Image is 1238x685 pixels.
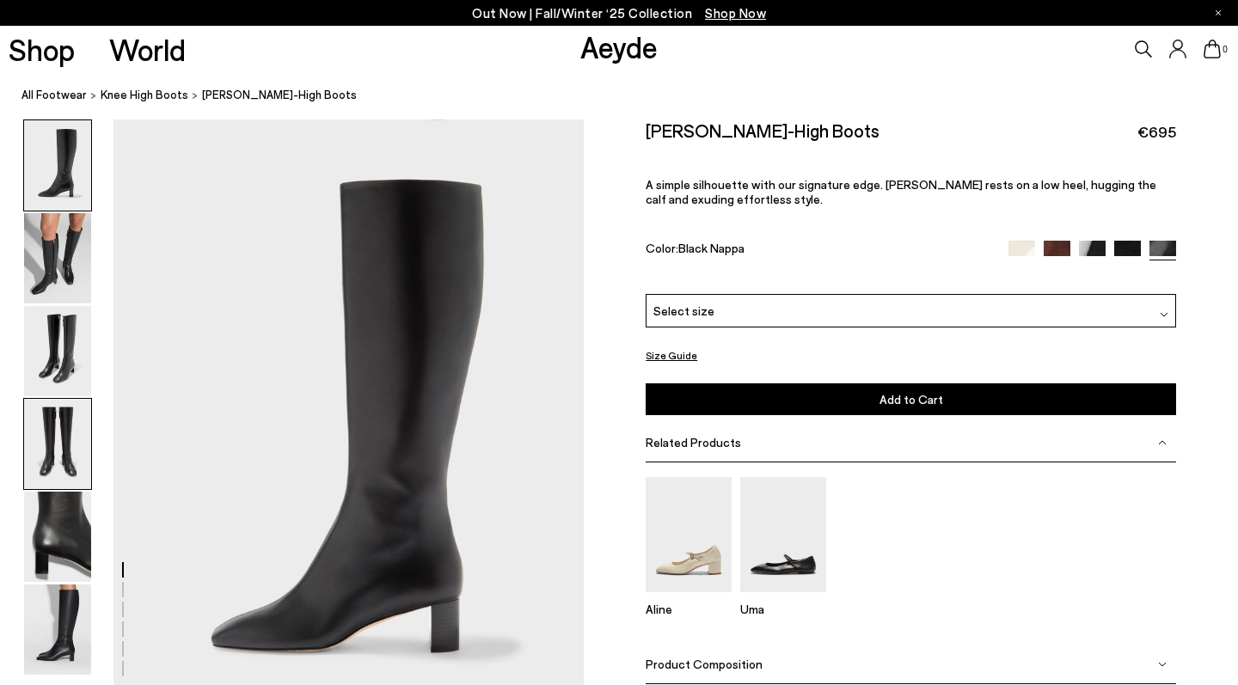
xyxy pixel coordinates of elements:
[24,213,91,303] img: Marty Knee-High Boots - Image 2
[21,86,87,104] a: All Footwear
[1158,660,1167,669] img: svg%3E
[646,345,697,366] button: Size Guide
[24,584,91,675] img: Marty Knee-High Boots - Image 6
[653,302,714,320] span: Select size
[646,383,1176,415] button: Add to Cart
[646,119,879,141] h2: [PERSON_NAME]-High Boots
[24,120,91,211] img: Marty Knee-High Boots - Image 1
[1221,45,1229,54] span: 0
[109,34,186,64] a: World
[1204,40,1221,58] a: 0
[740,602,826,616] p: Uma
[646,435,741,450] span: Related Products
[646,177,1176,206] p: A simple silhouette with our signature edge. [PERSON_NAME] rests on a low heel, hugging the calf ...
[24,492,91,582] img: Marty Knee-High Boots - Image 5
[24,399,91,489] img: Marty Knee-High Boots - Image 4
[879,392,943,407] span: Add to Cart
[1158,438,1167,447] img: svg%3E
[705,5,766,21] span: Navigate to /collections/new-in
[101,86,188,104] a: knee high boots
[202,86,357,104] span: [PERSON_NAME]-High Boots
[101,88,188,101] span: knee high boots
[646,580,732,616] a: Aline Leather Mary-Jane Pumps Aline
[646,657,763,671] span: Product Composition
[472,3,766,24] p: Out Now | Fall/Winter ‘25 Collection
[678,241,745,255] span: Black Nappa
[21,72,1238,119] nav: breadcrumb
[1160,310,1168,319] img: svg%3E
[1137,121,1176,143] span: €695
[9,34,75,64] a: Shop
[646,477,732,591] img: Aline Leather Mary-Jane Pumps
[646,241,991,260] div: Color:
[24,306,91,396] img: Marty Knee-High Boots - Image 3
[646,602,732,616] p: Aline
[740,580,826,616] a: Uma Mary-Jane Flats Uma
[580,28,658,64] a: Aeyde
[740,477,826,591] img: Uma Mary-Jane Flats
